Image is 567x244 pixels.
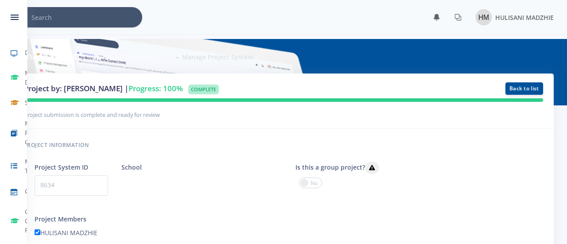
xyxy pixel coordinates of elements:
[24,111,160,119] small: Project submission is complete and ready for review
[35,175,108,196] p: 8634
[31,7,142,27] input: Search
[24,83,365,94] h3: Project by: [PERSON_NAME] |
[121,163,142,172] label: School
[25,157,41,175] span: My Tasks
[35,163,88,172] label: Project System ID
[128,83,183,93] span: Progress: 100%
[188,85,219,94] span: Complete
[25,186,52,196] span: Calendar
[495,13,554,22] span: HULISANI MADZHIE
[25,98,47,107] span: Schools
[24,139,543,151] h6: Project information
[35,228,97,237] label: HULISANI MADZHIE
[365,162,379,174] button: Is this a group project?
[476,9,492,25] img: Image placeholder
[35,214,86,224] label: Project Members
[25,207,52,235] span: Grade Change Requests
[109,53,173,61] a: Project Management
[173,52,253,62] li: Manage Project System
[25,119,47,147] span: My Project Groups
[505,82,543,95] a: Back to list
[35,229,40,235] input: HULISANI MADZHIE
[13,50,81,63] h6: Manage Project
[93,52,253,62] nav: breadcrumb
[25,68,58,87] span: My Dashboard
[25,48,58,57] span: Dashboard
[469,8,554,27] a: Image placeholder HULISANI MADZHIE
[295,162,379,174] label: Is this a group project?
